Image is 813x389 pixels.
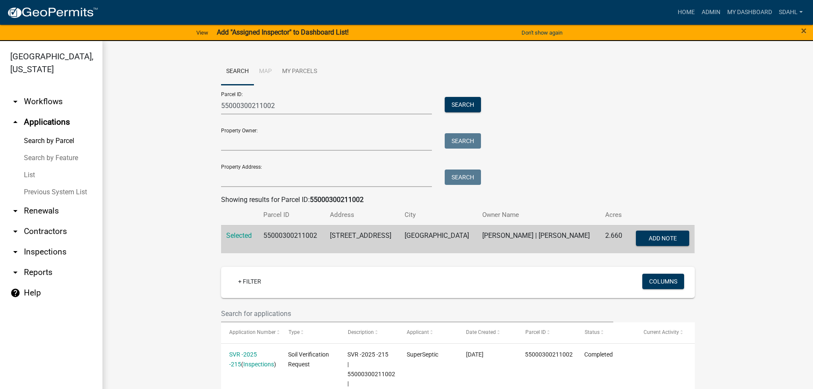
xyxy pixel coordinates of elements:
[226,231,252,240] a: Selected
[466,351,484,358] span: 07/17/2025
[445,133,481,149] button: Search
[10,226,20,237] i: arrow_drop_down
[600,225,629,253] td: 2.660
[674,4,698,20] a: Home
[217,28,349,36] strong: Add "Assigned Inspector" to Dashboard List!
[288,329,299,335] span: Type
[407,329,429,335] span: Applicant
[698,4,724,20] a: Admin
[221,58,254,85] a: Search
[10,97,20,107] i: arrow_drop_down
[445,97,481,112] button: Search
[458,322,517,343] datatable-header-cell: Date Created
[576,322,635,343] datatable-header-cell: Status
[517,322,576,343] datatable-header-cell: Parcel ID
[584,329,599,335] span: Status
[801,25,807,37] span: ×
[325,205,399,225] th: Address
[193,26,212,40] a: View
[642,274,684,289] button: Columns
[584,351,613,358] span: Completed
[399,322,458,343] datatable-header-cell: Applicant
[525,329,545,335] span: Parcel ID
[258,205,325,225] th: Parcel ID
[775,4,806,20] a: sdahl
[325,225,399,253] td: [STREET_ADDRESS]
[399,205,477,225] th: City
[477,225,600,253] td: [PERSON_NAME] | [PERSON_NAME]
[724,4,775,20] a: My Dashboard
[229,351,257,368] a: SVR -2025 -215
[347,329,373,335] span: Description
[649,234,677,241] span: Add Note
[644,329,679,335] span: Current Activity
[277,58,322,85] a: My Parcels
[10,117,20,127] i: arrow_drop_up
[801,26,807,36] button: Close
[477,205,600,225] th: Owner Name
[10,267,20,278] i: arrow_drop_down
[221,322,280,343] datatable-header-cell: Application Number
[399,225,477,253] td: [GEOGRAPHIC_DATA]
[229,329,276,335] span: Application Number
[10,288,20,298] i: help
[339,322,399,343] datatable-header-cell: Description
[229,350,272,369] div: ( )
[525,351,573,358] span: 55000300211002
[258,225,325,253] td: 55000300211002
[280,322,339,343] datatable-header-cell: Type
[231,274,268,289] a: + Filter
[466,329,496,335] span: Date Created
[407,351,438,358] span: SuperSeptic
[445,170,481,185] button: Search
[636,231,689,246] button: Add Note
[10,206,20,216] i: arrow_drop_down
[518,26,566,40] button: Don't show again
[310,196,364,204] strong: 55000300211002
[243,361,274,368] a: Inspections
[288,351,329,368] span: Soil Verification Request
[10,247,20,257] i: arrow_drop_down
[221,195,695,205] div: Showing results for Parcel ID:
[600,205,629,225] th: Acres
[635,322,695,343] datatable-header-cell: Current Activity
[221,305,614,322] input: Search for applications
